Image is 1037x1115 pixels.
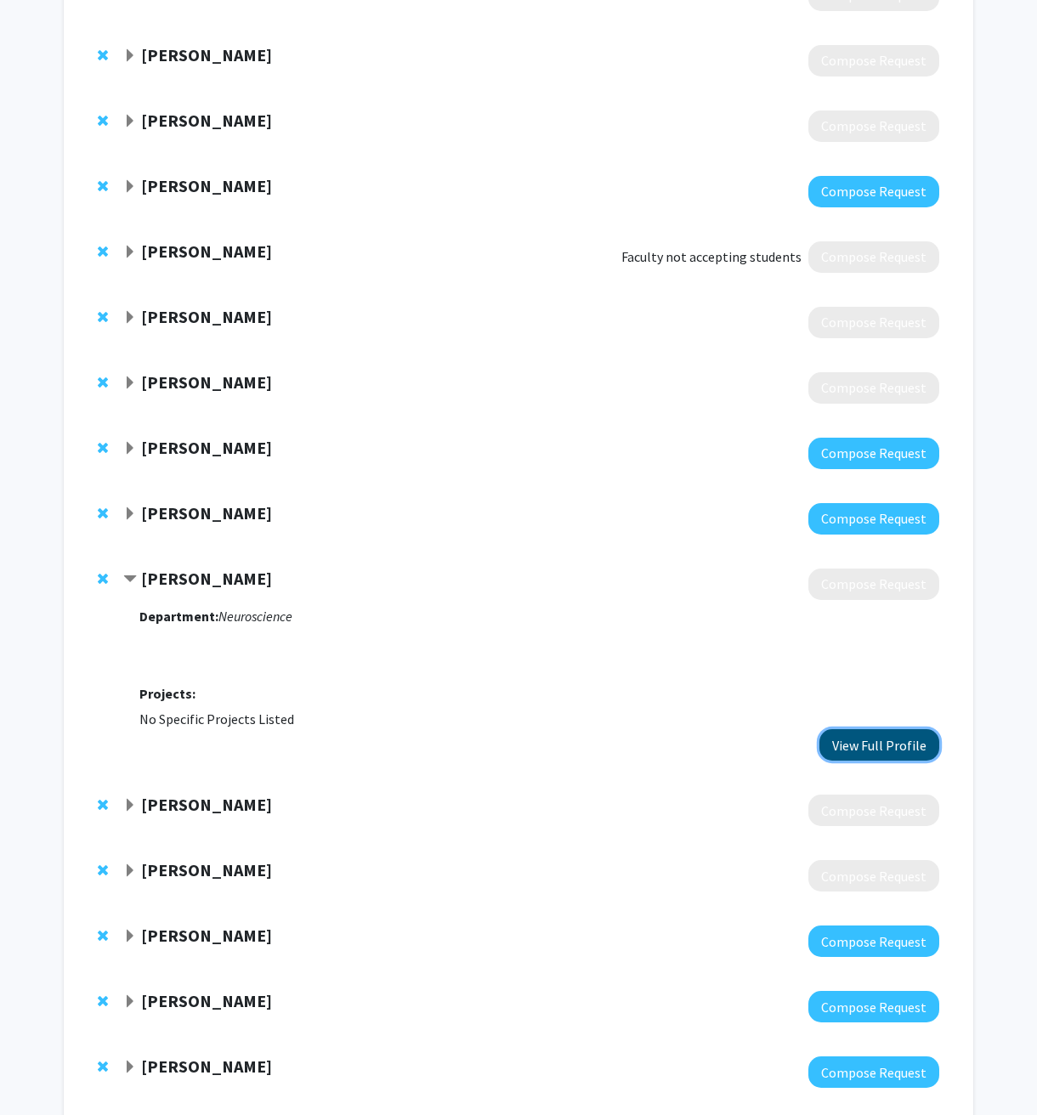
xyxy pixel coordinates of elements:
span: Contract Marilyn Duncan Bookmark [123,573,137,586]
span: Remove Jessica Bray from bookmarks [98,929,108,942]
button: Compose Request to Sharon Walsh [808,372,939,404]
strong: [PERSON_NAME] [141,1056,272,1077]
strong: [PERSON_NAME] [141,859,272,880]
span: Expand Michelle Lofwall Bookmark [123,311,137,325]
strong: [PERSON_NAME] [141,44,272,65]
button: Compose Request to Amanda Fallin-Bennett [808,438,939,469]
span: Expand Martha Tillson Bookmark [123,995,137,1009]
button: Compose Request to Anel Jaramillo [808,241,939,273]
strong: [PERSON_NAME] [141,437,272,458]
span: Remove Sharon Walsh from bookmarks [98,376,108,389]
button: Compose Request to Marilyn Duncan [808,569,939,600]
span: Remove Michelle Martel from bookmarks [98,48,108,62]
strong: [PERSON_NAME] [141,568,272,589]
button: Compose Request to Mark Prendergast [808,176,939,207]
span: Expand Thomas Zentall Bookmark [123,1061,137,1074]
span: Expand Wayne Cass Bookmark [123,799,137,812]
strong: [PERSON_NAME] [141,241,272,262]
strong: [PERSON_NAME] [141,371,272,393]
span: Expand Sharon Walsh Bookmark [123,376,137,390]
button: Compose Request to Anika Hartz [808,503,939,535]
span: Expand Anika Hartz Bookmark [123,507,137,521]
button: Compose Request to Michelle Martel [808,45,939,76]
span: Expand Amanda Fallin-Bennett Bookmark [123,442,137,456]
span: Remove Mark Prendergast from bookmarks [98,179,108,193]
span: Faculty not accepting students [621,246,802,267]
strong: Projects: [139,685,195,702]
span: Expand Guoying Bing Bookmark [123,864,137,878]
button: Compose Request to Jessica Bray [808,925,939,957]
strong: [PERSON_NAME] [141,110,272,131]
button: Compose Request to Thomas Zentall [808,1056,939,1088]
span: Expand Brady Reynolds Bookmark [123,115,137,128]
strong: [PERSON_NAME] [141,925,272,946]
i: Neuroscience [218,608,292,625]
iframe: Chat [13,1039,72,1102]
button: Compose Request to Brady Reynolds [808,110,939,142]
span: No Specific Projects Listed [139,710,294,727]
button: Compose Request to Michelle Lofwall [808,307,939,338]
span: Expand Michelle Martel Bookmark [123,49,137,63]
span: Remove Wayne Cass from bookmarks [98,798,108,812]
span: Remove Marilyn Duncan from bookmarks [98,572,108,586]
span: Expand Anel Jaramillo Bookmark [123,246,137,259]
span: Remove Anel Jaramillo from bookmarks [98,245,108,258]
span: Remove Thomas Zentall from bookmarks [98,1060,108,1073]
span: Remove Michelle Lofwall from bookmarks [98,310,108,324]
span: Remove Anika Hartz from bookmarks [98,507,108,520]
strong: [PERSON_NAME] [141,794,272,815]
span: Expand Jessica Bray Bookmark [123,930,137,943]
button: View Full Profile [819,729,939,761]
button: Compose Request to Guoying Bing [808,860,939,891]
strong: [PERSON_NAME] [141,175,272,196]
strong: [PERSON_NAME] [141,502,272,524]
span: Remove Martha Tillson from bookmarks [98,994,108,1008]
span: Remove Guoying Bing from bookmarks [98,863,108,877]
strong: [PERSON_NAME] [141,306,272,327]
span: Remove Brady Reynolds from bookmarks [98,114,108,127]
strong: [PERSON_NAME] [141,990,272,1011]
button: Compose Request to Wayne Cass [808,795,939,826]
strong: Department: [139,608,218,625]
span: Expand Mark Prendergast Bookmark [123,180,137,194]
span: Remove Amanda Fallin-Bennett from bookmarks [98,441,108,455]
button: Compose Request to Martha Tillson [808,991,939,1022]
